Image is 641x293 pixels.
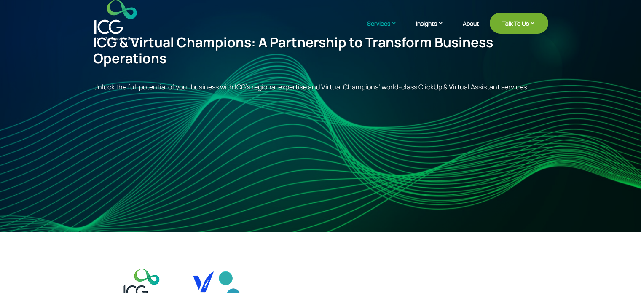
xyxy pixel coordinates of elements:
[490,13,548,34] a: Talk To Us
[416,19,452,40] a: Insights
[93,82,528,91] span: Unlock the full potential of your business with ICG’s regional expertise and Virtual Champions’ w...
[367,19,405,40] a: Services
[463,20,479,40] a: About
[93,33,493,67] span: ICG & Virtual Champions: A Partnership to Transform Business Operations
